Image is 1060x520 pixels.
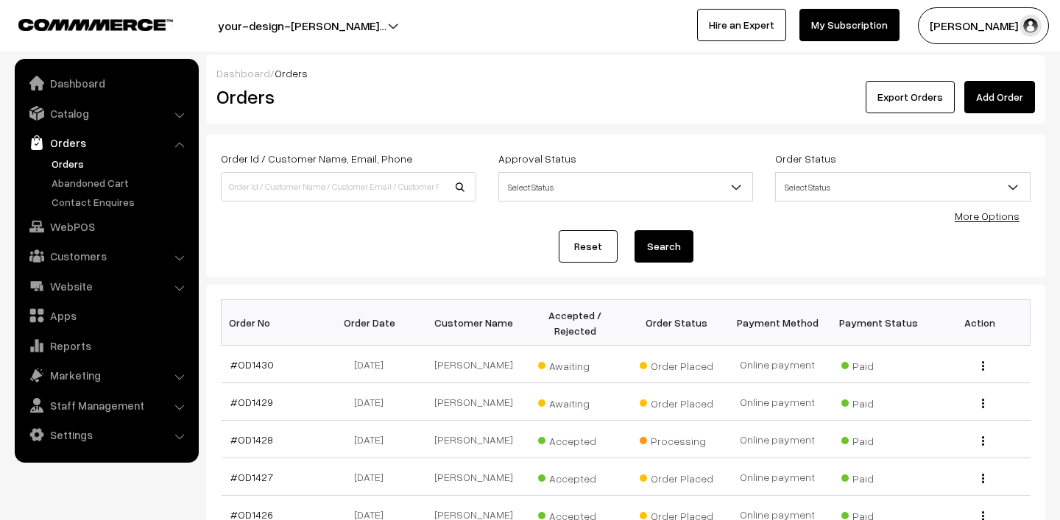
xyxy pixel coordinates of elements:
th: Accepted / Rejected [525,300,626,346]
span: Awaiting [538,355,612,374]
td: [DATE] [322,346,423,383]
a: Staff Management [18,392,194,419]
img: Menu [982,474,984,483]
a: #OD1429 [230,396,273,408]
th: Order Status [626,300,727,346]
div: / [216,65,1035,81]
span: Paid [841,430,915,449]
span: Awaiting [538,392,612,411]
th: Action [929,300,1030,346]
label: Approval Status [498,151,576,166]
td: [PERSON_NAME] [423,346,524,383]
a: Abandoned Cart [48,175,194,190]
span: Select Status [498,172,754,202]
label: Order Status [775,151,836,166]
span: Accepted [538,430,612,449]
a: #OD1428 [230,433,273,446]
a: Reset [559,230,618,263]
img: COMMMERCE [18,19,173,30]
a: My Subscription [799,9,900,41]
td: [DATE] [322,421,423,458]
th: Payment Status [828,300,929,346]
a: #OD1427 [230,471,273,483]
span: Paid [841,392,915,411]
a: Marketing [18,362,194,388]
a: Orders [18,129,194,156]
td: [PERSON_NAME] [423,421,524,458]
input: Order Id / Customer Name / Customer Email / Customer Phone [221,172,476,202]
a: Hire an Expert [697,9,786,41]
th: Order No [222,300,322,346]
th: Payment Method [727,300,827,346]
td: Online payment [727,346,827,383]
td: [DATE] [322,383,423,421]
a: COMMMERCE [18,15,147,32]
td: [PERSON_NAME] [423,383,524,421]
label: Order Id / Customer Name, Email, Phone [221,151,412,166]
span: Order Placed [640,467,713,486]
span: Paid [841,467,915,486]
a: Add Order [964,81,1035,113]
a: WebPOS [18,213,194,240]
a: Website [18,273,194,299]
span: Order Placed [640,392,713,411]
a: Orders [48,156,194,171]
img: user [1020,15,1042,37]
h2: Orders [216,85,475,108]
a: #OD1430 [230,358,274,371]
span: Orders [275,67,308,79]
td: Online payment [727,421,827,458]
a: Dashboard [216,67,270,79]
a: Settings [18,421,194,448]
button: your-design-[PERSON_NAME]… [166,7,438,44]
td: Online payment [727,458,827,496]
span: Select Status [775,172,1031,202]
span: Select Status [776,174,1030,200]
button: Search [635,230,693,263]
span: Accepted [538,467,612,486]
img: Menu [982,436,984,446]
img: Menu [982,361,984,371]
a: Reports [18,332,194,359]
a: Contact Enquires [48,194,194,210]
th: Order Date [322,300,423,346]
a: Catalog [18,100,194,127]
th: Customer Name [423,300,524,346]
button: Export Orders [866,81,955,113]
a: Customers [18,243,194,269]
td: [DATE] [322,458,423,496]
span: Select Status [499,174,753,200]
span: Order Placed [640,355,713,374]
a: Apps [18,302,194,329]
span: Processing [640,430,713,449]
a: Dashboard [18,70,194,96]
a: More Options [955,210,1020,222]
td: [PERSON_NAME] [423,458,524,496]
td: Online payment [727,383,827,421]
button: [PERSON_NAME] N.P [918,7,1049,44]
img: Menu [982,399,984,408]
span: Paid [841,355,915,374]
